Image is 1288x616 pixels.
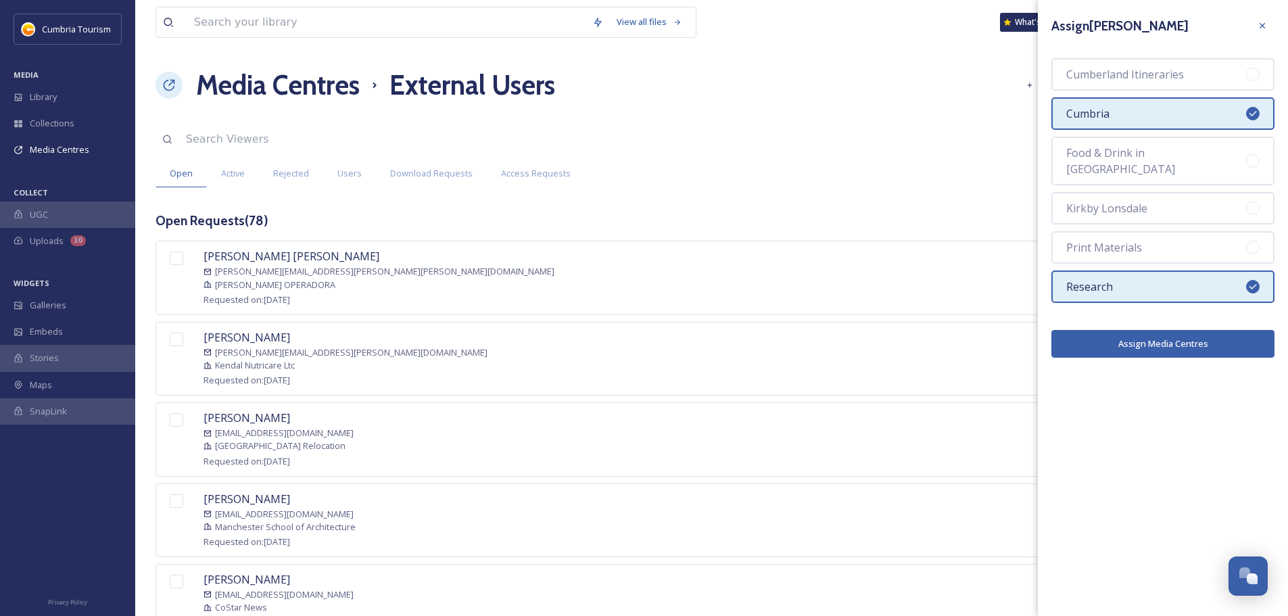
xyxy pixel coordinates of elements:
[1066,66,1184,82] span: Cumberland Itineraries
[204,536,290,548] span: Requested on: [DATE]
[215,265,554,278] span: [PERSON_NAME][EMAIL_ADDRESS][PERSON_NAME][PERSON_NAME][DOMAIN_NAME]
[215,508,354,521] span: [EMAIL_ADDRESS][DOMAIN_NAME]
[1051,16,1189,36] h3: Assign [PERSON_NAME]
[170,167,193,180] span: Open
[196,65,360,105] a: Media Centres
[70,235,86,246] div: 10
[1229,556,1268,596] button: Open Chat
[215,601,267,614] span: CoStar News
[30,208,48,221] span: UGC
[610,9,689,35] a: View all files
[273,167,309,180] span: Rejected
[215,521,356,534] span: Manchester School of Architecture
[22,22,35,36] img: images.jpg
[14,70,39,80] span: MEDIA
[1066,105,1110,122] span: Cumbria
[1019,72,1097,98] a: Bulk Invite
[204,374,290,386] span: Requested on: [DATE]
[215,440,345,452] span: [GEOGRAPHIC_DATA] Relocation
[1066,200,1147,216] span: Kirkby Lonsdale
[48,598,87,607] span: Privacy Policy
[30,117,74,130] span: Collections
[187,7,586,37] input: Search your library
[30,91,57,103] span: Library
[1066,239,1142,256] span: Print Materials
[501,167,571,180] span: Access Requests
[30,325,63,338] span: Embeds
[221,167,245,180] span: Active
[389,65,555,105] h1: External Users
[204,293,290,306] span: Requested on: [DATE]
[14,187,48,197] span: COLLECT
[1051,330,1274,358] button: Assign Media Centres
[204,455,290,467] span: Requested on: [DATE]
[30,352,59,364] span: Stories
[215,359,295,372] span: Kendal Nutricare Ltc
[179,124,494,154] input: Search Viewers
[14,278,49,288] span: WIDGETS
[204,410,290,425] span: [PERSON_NAME]
[390,167,473,180] span: Download Requests
[30,379,52,392] span: Maps
[1066,145,1246,177] span: Food & Drink in [GEOGRAPHIC_DATA]
[30,235,64,247] span: Uploads
[215,427,354,440] span: [EMAIL_ADDRESS][DOMAIN_NAME]
[204,492,290,506] span: [PERSON_NAME]
[337,167,362,180] span: Users
[204,330,290,345] span: [PERSON_NAME]
[204,572,290,587] span: [PERSON_NAME]
[215,588,354,601] span: [EMAIL_ADDRESS][DOMAIN_NAME]
[1066,279,1113,295] span: Research
[215,346,487,359] span: [PERSON_NAME][EMAIL_ADDRESS][PERSON_NAME][DOMAIN_NAME]
[1019,72,1091,98] button: Bulk Invite
[204,249,379,264] span: [PERSON_NAME] [PERSON_NAME]
[215,279,335,291] span: [PERSON_NAME] OPERADORA
[30,299,66,312] span: Galleries
[30,143,89,156] span: Media Centres
[1000,13,1068,32] a: What's New
[30,405,67,418] span: SnapLink
[42,23,111,35] span: Cumbria Tourism
[48,593,87,609] a: Privacy Policy
[156,211,268,231] h3: Open Requests ( 78 )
